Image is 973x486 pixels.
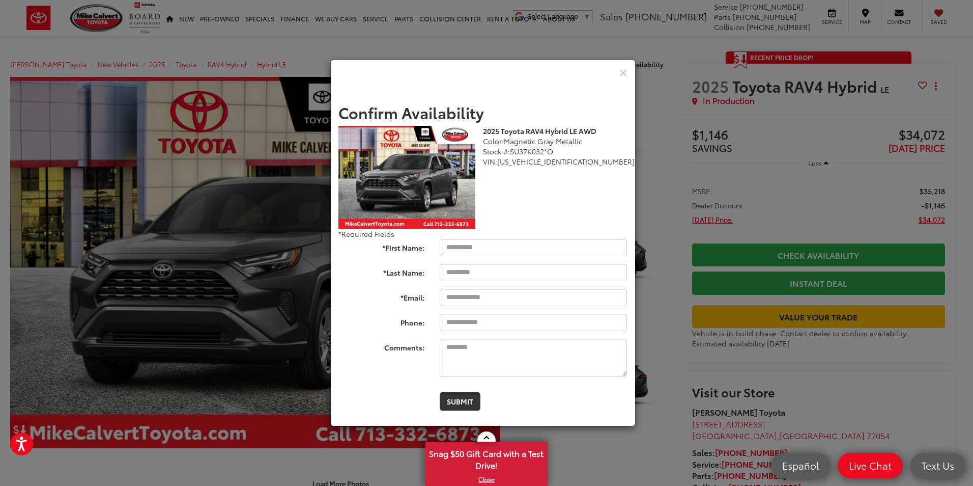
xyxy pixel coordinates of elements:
span: Magnetic Gray Metallic [504,136,582,146]
a: Español [771,453,830,478]
span: *Required Fields [338,229,394,239]
span: [US_VEHICLE_IDENTIFICATION_NUMBER] [497,156,635,167]
span: Color: [483,136,504,146]
label: *Last Name: [331,264,432,278]
label: Phone: [331,314,432,328]
span: Live Chat [844,459,897,472]
label: *Email: [331,289,432,303]
h2: Confirm Availability [338,104,627,121]
label: Comments: [331,339,432,353]
span: Stock #: [483,146,510,156]
span: VIN: [483,156,497,167]
button: Close [619,67,627,78]
a: Live Chat [838,453,903,478]
span: Español [777,459,824,472]
img: 2025 Toyota RAV4 Hybrid LE AWD [338,126,475,229]
label: *First Name: [331,239,432,253]
b: 2025 Toyota RAV4 Hybrid LE AWD [483,126,596,136]
span: Text Us [917,459,959,472]
span: Snag $50 Gift Card with a Test Drive! [426,443,547,474]
a: Text Us [910,453,965,478]
span: SU37K032*O [510,146,553,156]
button: Submit [440,392,480,411]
